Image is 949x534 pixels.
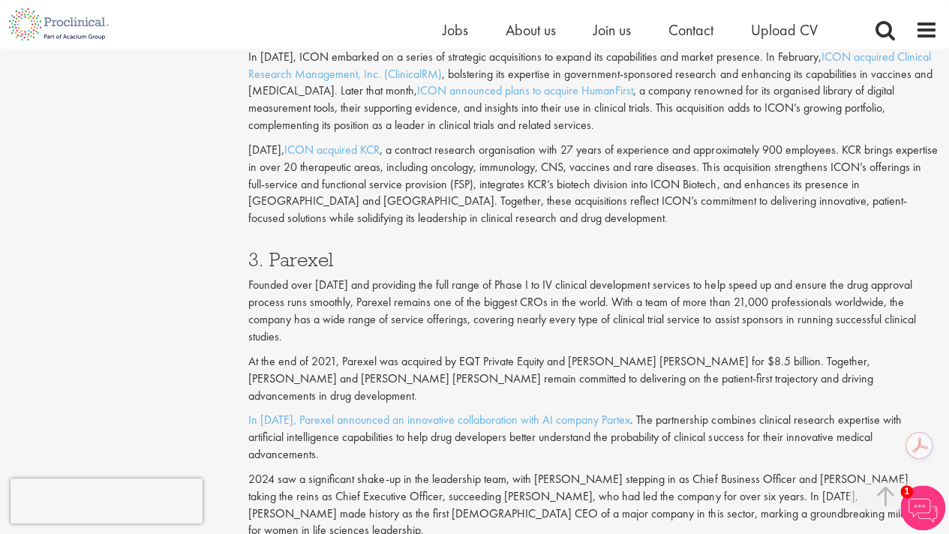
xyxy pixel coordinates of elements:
a: ICON announced plans to acquire HumanFirst [417,82,633,98]
a: Join us [593,20,631,40]
h3: 3. Parexel [248,250,938,269]
p: [DATE], , a contract research organisation with 27 years of experience and approximately 900 empl... [248,142,938,227]
span: 1 [900,485,913,498]
a: In [DATE], Parexel announced an innovative collaboration with AI company Partex [248,412,630,427]
p: At the end of 2021, Parexel was acquired by EQT Private Equity and [PERSON_NAME] [PERSON_NAME] fo... [248,353,938,405]
img: Chatbot [900,485,945,530]
a: Jobs [443,20,468,40]
a: ICON acquired Clinical Research Management, Inc. (ClinicalRM) [248,49,930,82]
p: . The partnership combines clinical research expertise with artificial intelligence capabilities ... [248,412,938,463]
a: ICON acquired KCR [284,142,380,157]
p: In [DATE], ICON embarked on a series of strategic acquisitions to expand its capabilities and mar... [248,49,938,134]
a: Upload CV [751,20,818,40]
p: Founded over [DATE] and providing the full range of Phase I to IV clinical development services t... [248,277,938,345]
a: About us [506,20,556,40]
iframe: reCAPTCHA [11,478,203,523]
a: Contact [668,20,713,40]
